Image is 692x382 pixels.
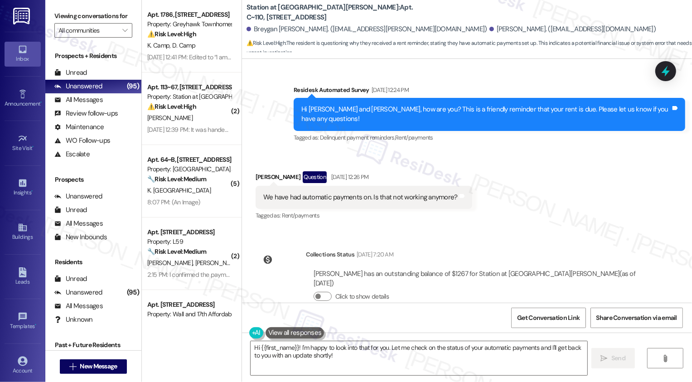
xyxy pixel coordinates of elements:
div: Unanswered [54,192,102,201]
div: All Messages [54,301,103,311]
span: [PERSON_NAME] [147,114,193,122]
div: Unread [54,205,87,215]
a: Site Visit • [5,131,41,155]
div: Unanswered [54,288,102,297]
label: Click to show details [335,292,389,301]
span: New Message [80,362,117,371]
span: • [40,99,42,106]
div: [DATE] 12:24 PM [369,85,409,95]
div: Apt. 64~B, [STREET_ADDRESS] [147,155,231,164]
div: Residents [45,257,141,267]
div: [PERSON_NAME]. ([EMAIL_ADDRESS][DOMAIN_NAME]) [489,24,656,34]
i:  [122,27,127,34]
button: Send [591,348,635,368]
div: Unknown [54,315,93,324]
div: Property: Station at [GEOGRAPHIC_DATA][PERSON_NAME] [147,92,231,102]
div: WO Follow-ups [54,136,110,145]
i:  [601,355,608,362]
i:  [662,355,669,362]
div: Unanswered [54,82,102,91]
span: Delinquent payment reminders , [320,134,395,141]
img: ResiDesk Logo [13,8,32,24]
div: [DATE] 12:26 PM [329,172,368,182]
div: Apt. 113~67, [STREET_ADDRESS] [147,82,231,92]
b: Station at [GEOGRAPHIC_DATA][PERSON_NAME]: Apt. C~110, [STREET_ADDRESS] [247,3,428,22]
a: Buildings [5,220,41,244]
strong: ⚠️ Risk Level: High [147,102,196,111]
strong: ⚠️ Risk Level: High [147,30,196,38]
a: Account [5,353,41,378]
div: Property: Wall and 17th Affordable [147,309,231,319]
strong: 🔧 Risk Level: Medium [147,175,206,183]
div: 8:07 PM: (An Image) [147,198,200,206]
button: Get Conversation Link [511,308,586,328]
span: K. Camp [147,41,172,49]
div: Property: Greyhawk Townhomes [147,19,231,29]
span: Rent/payments [282,212,320,219]
div: Maintenance [54,122,104,132]
a: Templates • [5,309,41,334]
div: Prospects [45,175,141,184]
div: Tagged as: [256,209,472,222]
span: • [31,188,33,194]
div: [PERSON_NAME] [256,171,472,186]
div: [PERSON_NAME] has an outstanding balance of $1267 for Station at [GEOGRAPHIC_DATA][PERSON_NAME] (... [314,269,639,289]
span: Get Conversation Link [517,313,580,323]
button: New Message [60,359,127,374]
div: Prospects + Residents [45,51,141,61]
div: Collections Status [306,250,354,259]
div: Breygan [PERSON_NAME]. ([EMAIL_ADDRESS][PERSON_NAME][DOMAIN_NAME]) [247,24,487,34]
div: Past + Future Residents [45,340,141,350]
div: Residesk Automated Survey [294,85,685,98]
span: : The resident is questioning why they received a rent reminder, stating they have automatic paym... [247,39,692,58]
span: Rent/payments [395,134,433,141]
a: Leads [5,265,41,289]
a: Inbox [5,42,41,66]
div: New Inbounds [54,232,107,242]
div: We have had automatic payments on. Is that not working anymore? [263,193,458,202]
div: Apt. [STREET_ADDRESS] [147,227,231,237]
div: (95) [125,79,141,93]
div: Apt. 1786, [STREET_ADDRESS] [147,10,231,19]
span: • [33,144,34,150]
strong: ⚠️ Risk Level: High [247,39,286,47]
button: Share Conversation via email [590,308,683,328]
div: Property: [GEOGRAPHIC_DATA] at [GEOGRAPHIC_DATA] [147,164,231,174]
div: [DATE] 12:41 PM: Edited to “I am not usually a complainer... but since you opened the door.... I ... [147,53,518,61]
span: • [35,322,36,328]
div: Review follow-ups [54,109,118,118]
div: (95) [125,285,141,300]
div: [DATE] 12:39 PM: It was handed to [PERSON_NAME] [147,126,282,134]
span: Send [611,353,625,363]
input: All communities [58,23,118,38]
div: Question [303,171,327,183]
div: Apt. [STREET_ADDRESS] [147,300,231,309]
div: Unread [54,274,87,284]
i:  [69,363,76,370]
div: Escalate [54,150,90,159]
span: [PERSON_NAME] [195,259,240,267]
div: [DATE] 7:20 AM [354,250,393,259]
div: Unread [54,68,87,77]
div: Tagged as: [294,131,685,144]
div: Hi [PERSON_NAME] and [PERSON_NAME], how are you? This is a friendly reminder that your rent is du... [301,105,671,124]
div: All Messages [54,95,103,105]
a: Insights • [5,175,41,200]
span: D. Camp [172,41,195,49]
label: Viewing conversations for [54,9,132,23]
span: Share Conversation via email [596,313,677,323]
span: [PERSON_NAME] [147,259,195,267]
textarea: Hi {{first_name}}! I'm happy to look into that for you. Let me check on the status of your automa... [251,341,587,375]
strong: 🔧 Risk Level: Medium [147,247,206,256]
div: All Messages [54,219,103,228]
div: Property: L59 [147,237,231,247]
span: K. [GEOGRAPHIC_DATA] [147,186,211,194]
